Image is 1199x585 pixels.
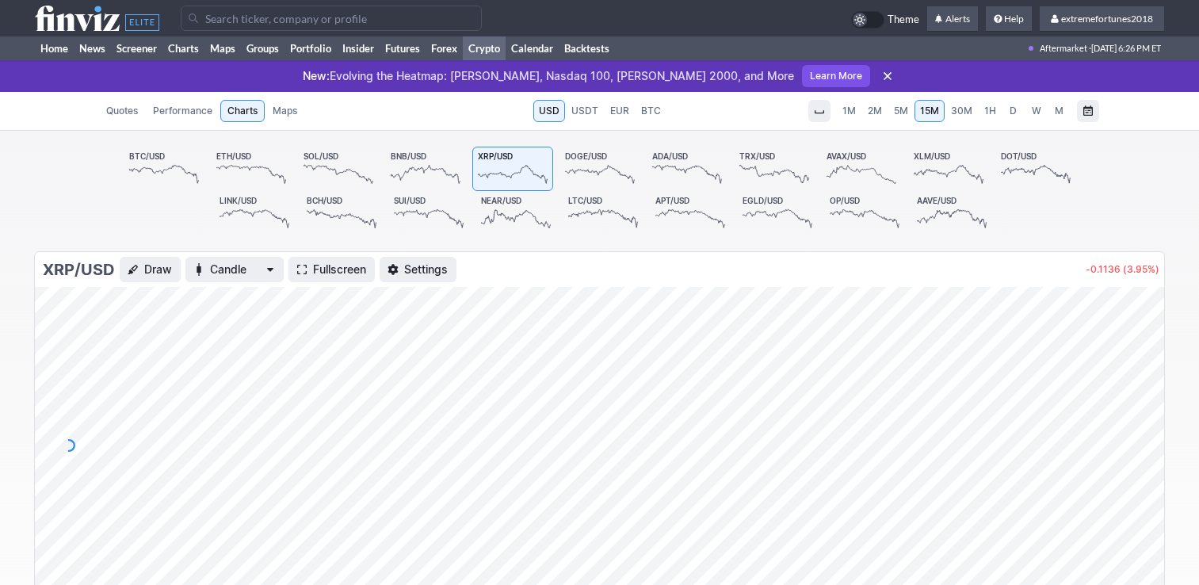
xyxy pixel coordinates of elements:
span: [DATE] 6:26 PM ET [1091,36,1161,60]
span: Charts [227,103,258,119]
a: EUR [605,100,635,122]
span: Performance [153,103,212,119]
button: Draw [120,257,181,282]
button: Interval [808,100,831,122]
a: SOL/USD [298,147,379,191]
a: Crypto [463,36,506,60]
span: Aftermarket · [1040,36,1091,60]
a: Screener [111,36,162,60]
a: BCH/USD [301,191,382,235]
span: SOL/USD [304,151,338,161]
p: -0.1136 (3.95%) [1086,265,1159,274]
a: Forex [426,36,463,60]
a: SUI/USD [388,191,469,235]
span: XRP/USD [478,151,513,161]
a: Theme [851,11,919,29]
span: DOGE/USD [565,151,607,161]
span: BCH/USD [307,196,342,205]
a: Fullscreen [288,257,375,282]
a: AVAX/USD [821,147,902,191]
a: USD [533,100,565,122]
a: Help [986,6,1032,32]
span: SUI/USD [394,196,426,205]
a: BNB/USD [385,147,466,191]
a: LTC/USD [563,191,643,235]
span: 30M [951,105,972,117]
a: 2M [862,100,888,122]
a: Maps [204,36,241,60]
a: M [1048,100,1071,122]
a: ETH/USD [211,147,292,191]
a: Futures [380,36,426,60]
span: extremefortunes2018 [1061,13,1153,25]
a: 1H [979,100,1002,122]
span: BTC [641,103,661,119]
a: W [1025,100,1048,122]
a: NEAR/USD [475,191,556,235]
a: Learn More [802,65,870,87]
a: extremefortunes2018 [1040,6,1164,32]
span: 2M [868,105,882,117]
a: Alerts [927,6,978,32]
span: DOT/USD [1001,151,1037,161]
span: Candle [210,262,259,277]
span: BNB/USD [391,151,426,161]
span: 5M [894,105,908,117]
a: 1M [837,100,861,122]
span: Theme [888,11,919,29]
a: TRX/USD [734,147,815,191]
span: OP/USD [830,196,860,205]
span: EGLD/USD [743,196,783,205]
span: Quotes [106,103,138,119]
span: New: [303,69,330,82]
a: Calendar [506,36,559,60]
a: XRP/USD [472,147,553,191]
span: USD [539,103,559,119]
span: APT/USD [655,196,689,205]
a: 30M [945,100,978,122]
button: Settings [380,257,456,282]
a: D [1002,100,1025,122]
span: NEAR/USD [481,196,521,205]
span: LTC/USD [568,196,602,205]
span: 1M [842,105,856,117]
span: LINK/USD [220,196,257,205]
span: AVAX/USD [827,151,866,161]
a: APT/USD [650,191,731,235]
span: Draw [144,262,172,277]
span: ETH/USD [216,151,251,161]
span: USDT [571,103,598,119]
p: Evolving the Heatmap: [PERSON_NAME], Nasdaq 100, [PERSON_NAME] 2000, and More [303,68,794,84]
a: OP/USD [824,191,905,235]
a: LINK/USD [214,191,295,235]
span: TRX/USD [739,151,775,161]
h3: XRP/USD [43,258,115,281]
span: ADA/USD [652,151,688,161]
span: W [1032,105,1041,117]
span: 1H [984,105,996,117]
span: BTC/USD [129,151,165,161]
span: XLM/USD [914,151,950,161]
a: USDT [566,100,604,122]
button: Range [1077,100,1099,122]
a: Charts [220,100,265,122]
a: 5M [888,100,914,122]
a: Portfolio [284,36,337,60]
span: Fullscreen [313,262,366,277]
span: EUR [610,103,629,119]
span: M [1055,105,1063,117]
span: AAVE/USD [917,196,957,205]
span: D [1010,105,1017,117]
span: 15M [920,105,939,117]
a: XLM/USD [908,147,989,191]
a: EGLD/USD [737,191,818,235]
a: News [74,36,111,60]
a: BTC/USD [124,147,204,191]
button: Chart Type [185,257,284,282]
a: Quotes [99,100,145,122]
a: DOGE/USD [559,147,640,191]
a: Maps [265,100,304,122]
a: Home [35,36,74,60]
span: Settings [404,262,448,277]
a: Insider [337,36,380,60]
